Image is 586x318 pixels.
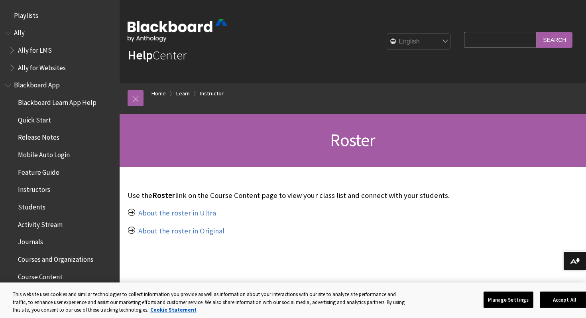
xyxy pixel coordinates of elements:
select: Site Language Selector [387,34,451,50]
button: Manage Settings [484,291,533,308]
span: Instructors [18,183,50,194]
span: Release Notes [18,131,59,142]
a: Home [151,89,166,99]
strong: Help [128,47,153,63]
a: Learn [176,89,190,99]
div: This website uses cookies and similar technologies to collect information you provide as well as ... [13,290,410,314]
a: About the roster in Ultra [138,208,216,218]
nav: Book outline for Anthology Ally Help [5,26,115,75]
span: Blackboard Learn App Help [18,96,96,107]
a: HelpCenter [128,47,187,63]
input: Search [537,32,572,47]
span: Ally [14,26,25,37]
a: More information about your privacy, opens in a new tab [150,306,197,313]
span: Mobile Auto Login [18,148,70,159]
p: Use the link on the Course Content page to view your class list and connect with your students. [128,190,460,201]
span: Students [18,200,45,211]
span: Ally for LMS [18,43,52,54]
a: Instructor [200,89,224,99]
span: Roster [152,191,175,200]
span: Courses and Organizations [18,253,93,263]
span: Quick Start [18,113,51,124]
nav: Book outline for Playlists [5,9,115,22]
span: Feature Guide [18,166,59,176]
a: About the roster in Original [138,226,224,236]
span: Course Content [18,270,63,281]
span: Blackboard App [14,79,60,89]
span: Activity Stream [18,218,63,229]
span: Playlists [14,9,38,20]
span: Journals [18,235,43,246]
span: Roster [330,129,375,151]
span: Ally for Websites [18,61,66,72]
img: Blackboard by Anthology [128,19,227,42]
